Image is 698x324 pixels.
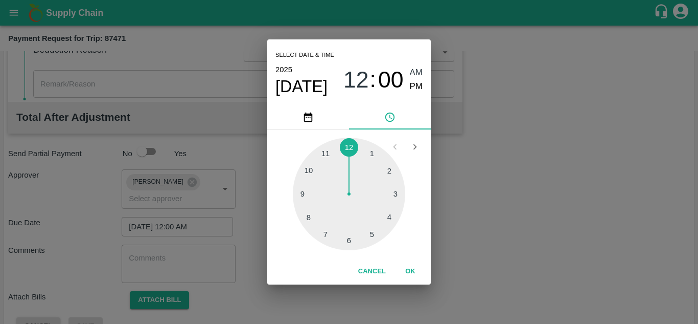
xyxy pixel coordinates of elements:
button: PM [410,80,423,94]
button: Cancel [354,263,390,280]
button: 00 [378,66,404,93]
span: : [370,66,376,93]
button: AM [410,66,423,80]
button: 2025 [275,63,292,76]
button: pick time [349,105,431,129]
button: OK [394,263,427,280]
button: Open next view [405,137,425,157]
button: 12 [343,66,369,93]
button: [DATE] [275,76,328,97]
span: Select date & time [275,48,334,63]
button: pick date [267,105,349,129]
